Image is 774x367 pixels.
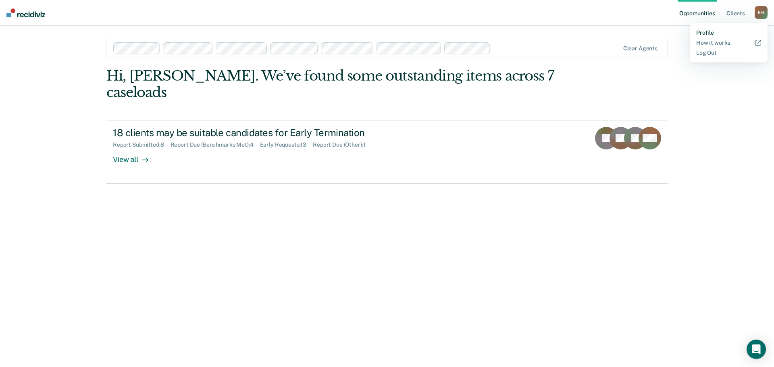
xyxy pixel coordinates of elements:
[113,148,158,164] div: View all
[171,141,260,148] div: Report Due (Benchmarks Met) : 4
[696,39,761,46] a: How it works
[113,141,171,148] div: Report Submitted : 8
[113,127,396,139] div: 18 clients may be suitable candidates for Early Termination
[313,141,372,148] div: Report Due (Other) : 1
[260,141,313,148] div: Early Requests : 13
[106,68,556,101] div: Hi, [PERSON_NAME]. We’ve found some outstanding items across 7 caseloads
[696,29,761,36] a: Profile
[106,120,668,184] a: 18 clients may be suitable candidates for Early TerminationReport Submitted:8Report Due (Benchmar...
[755,6,768,19] div: K H
[696,50,761,56] a: Log Out
[623,45,657,52] div: Clear agents
[747,340,766,359] div: Open Intercom Messenger
[755,6,768,19] button: KH
[6,8,45,17] img: Recidiviz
